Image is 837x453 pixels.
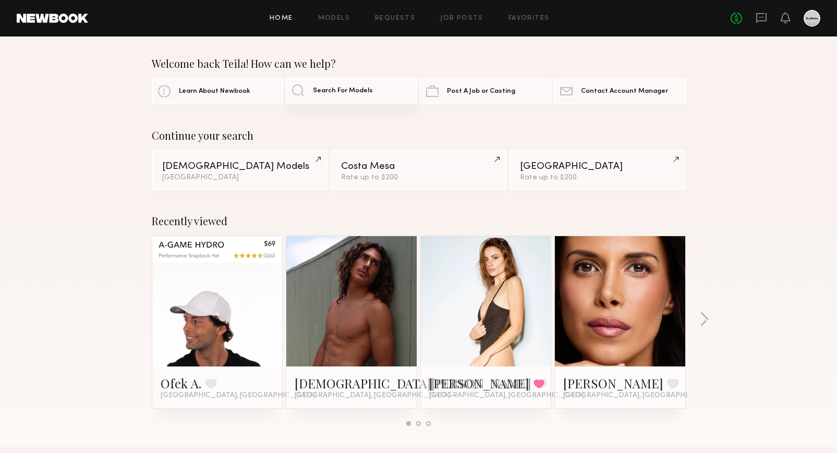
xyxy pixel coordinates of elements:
[429,391,585,400] span: [GEOGRAPHIC_DATA], [GEOGRAPHIC_DATA]
[162,162,317,172] div: [DEMOGRAPHIC_DATA] Models
[270,15,293,22] a: Home
[152,78,283,104] a: Learn About Newbook
[581,88,668,95] span: Contact Account Manager
[295,375,531,391] a: [DEMOGRAPHIC_DATA][PERSON_NAME]
[286,78,417,104] a: Search For Models
[510,150,685,190] a: [GEOGRAPHIC_DATA]Rate up to $200
[508,15,550,22] a: Favorites
[152,129,686,142] div: Continue your search
[152,150,327,190] a: [DEMOGRAPHIC_DATA] Models[GEOGRAPHIC_DATA]
[295,391,450,400] span: [GEOGRAPHIC_DATA], [GEOGRAPHIC_DATA]
[341,174,496,181] div: Rate up to $200
[563,375,663,391] a: [PERSON_NAME]
[152,215,686,227] div: Recently viewed
[440,15,483,22] a: Job Posts
[162,174,317,181] div: [GEOGRAPHIC_DATA]
[318,15,350,22] a: Models
[341,162,496,172] div: Costa Mesa
[313,88,373,94] span: Search For Models
[429,375,529,391] a: [PERSON_NAME]
[554,78,685,104] a: Contact Account Manager
[331,150,506,190] a: Costa MesaRate up to $200
[152,57,686,70] div: Welcome back Teila! How can we help?
[520,162,675,172] div: [GEOGRAPHIC_DATA]
[520,174,675,181] div: Rate up to $200
[161,391,316,400] span: [GEOGRAPHIC_DATA], [GEOGRAPHIC_DATA]
[375,15,415,22] a: Requests
[563,391,719,400] span: [GEOGRAPHIC_DATA], [GEOGRAPHIC_DATA]
[179,88,250,95] span: Learn About Newbook
[420,78,551,104] a: Post A Job or Casting
[161,375,201,391] a: Ofek A.
[447,88,515,95] span: Post A Job or Casting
